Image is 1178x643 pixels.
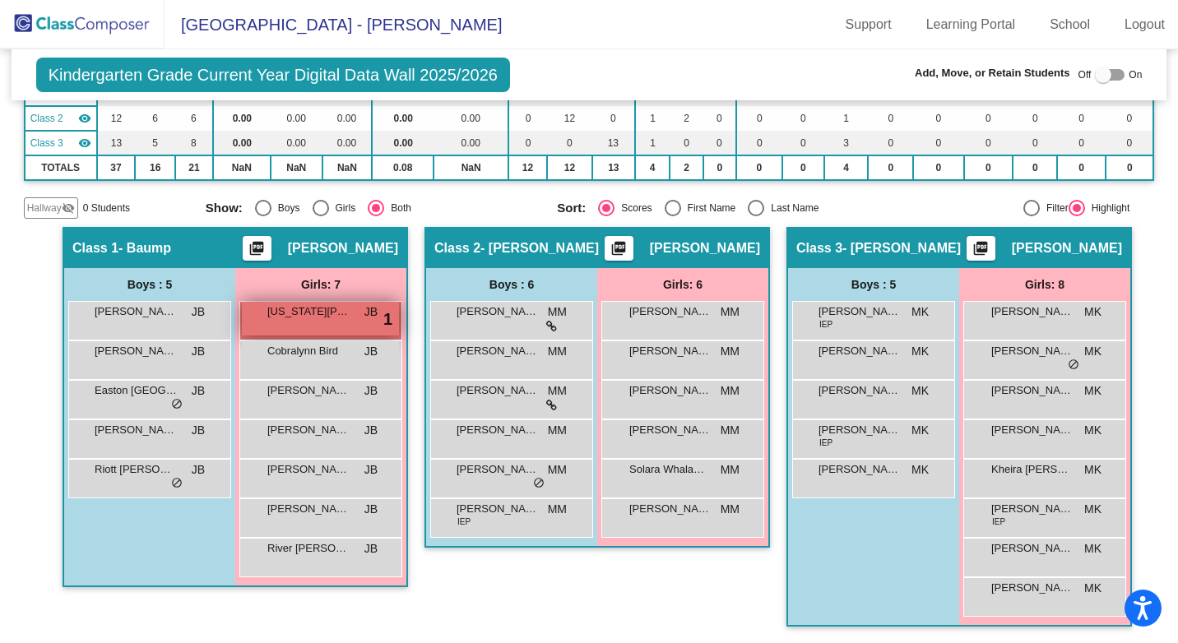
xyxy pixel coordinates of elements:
td: 4 [824,155,869,180]
td: 0 [736,155,782,180]
span: Riott [PERSON_NAME] [95,461,177,478]
a: Logout [1111,12,1178,38]
mat-icon: picture_as_pdf [247,240,267,263]
span: [PERSON_NAME] [95,343,177,359]
span: IEP [992,516,1005,528]
span: JB [364,422,378,439]
td: 6 [135,106,175,131]
span: MM [721,501,740,518]
span: Hallway [27,201,62,215]
span: [PERSON_NAME] [457,422,539,438]
span: [PERSON_NAME] [991,501,1074,517]
div: Boys : 5 [64,268,235,301]
div: Boys : 5 [788,268,959,301]
span: MK [911,382,929,400]
td: 4 [635,155,670,180]
span: Class 2 [30,111,63,126]
td: 0 [592,106,635,131]
div: Filter [1040,201,1069,215]
span: MM [548,303,567,321]
td: 2 [670,155,703,180]
td: 0 [1106,155,1153,180]
span: MK [1084,580,1101,597]
td: 0 [1013,131,1057,155]
span: [GEOGRAPHIC_DATA] - [PERSON_NAME] [165,12,502,38]
span: MM [721,422,740,439]
td: 0 [1057,131,1106,155]
span: [PERSON_NAME] [991,382,1074,399]
span: MK [1084,422,1101,439]
span: [PERSON_NAME] [629,343,712,359]
span: [PERSON_NAME] [819,461,901,478]
td: 0 [508,106,547,131]
td: 0 [964,155,1013,180]
div: First Name [681,201,736,215]
td: 8 [175,131,213,155]
span: [PERSON_NAME] [1012,240,1122,257]
td: 0.08 [372,155,434,180]
span: Show: [206,201,243,215]
span: [PERSON_NAME] [267,382,350,399]
span: Add, Move, or Retain Students [915,65,1070,81]
span: MM [721,461,740,479]
span: JB [364,501,378,518]
td: 0 [913,131,963,155]
div: Scores [615,201,652,215]
span: Kheira [PERSON_NAME] [991,461,1074,478]
td: 1 [635,131,670,155]
td: 0 [868,131,913,155]
span: On [1129,67,1142,82]
span: MK [911,422,929,439]
td: 12 [547,155,592,180]
span: MM [721,343,740,360]
td: 0 [1106,106,1153,131]
td: Michelle Miller - Miller [25,106,97,131]
span: do_not_disturb_alt [171,398,183,411]
span: [US_STATE][PERSON_NAME] [267,303,350,320]
td: NaN [213,155,271,180]
td: 0.00 [322,106,372,131]
span: [PERSON_NAME] [991,343,1074,359]
span: MM [548,382,567,400]
td: 0 [547,131,592,155]
span: MK [1084,501,1101,518]
span: [PERSON_NAME] [95,303,177,320]
span: JB [192,303,205,321]
td: 0 [913,155,963,180]
span: Easton [GEOGRAPHIC_DATA] [95,382,177,399]
td: 13 [592,131,635,155]
td: 0.00 [434,131,508,155]
td: 0 [703,155,736,180]
span: JB [192,461,205,479]
div: Boys [271,201,300,215]
span: [PERSON_NAME] BEAR [95,422,177,438]
td: 13 [592,155,635,180]
span: [PERSON_NAME] [650,240,760,257]
span: do_not_disturb_alt [533,477,545,490]
td: 21 [175,155,213,180]
span: MK [911,303,929,321]
div: Last Name [764,201,819,215]
td: 3 [824,131,869,155]
td: 0.00 [213,131,271,155]
span: MK [1084,343,1101,360]
span: Off [1078,67,1092,82]
td: 0 [913,106,963,131]
td: 6 [175,106,213,131]
button: Print Students Details [967,236,995,261]
td: 5 [135,131,175,155]
div: Both [384,201,411,215]
span: JB [192,422,205,439]
td: 0 [703,106,736,131]
span: [PERSON_NAME] Valdonhos-[PERSON_NAME] [267,422,350,438]
div: Highlight [1085,201,1130,215]
div: Girls: 6 [597,268,768,301]
span: [PERSON_NAME] [991,422,1074,438]
td: 0.00 [434,106,508,131]
span: [PERSON_NAME] [267,461,350,478]
td: 0 [736,106,782,131]
td: 0 [736,131,782,155]
span: MM [548,501,567,518]
span: IEP [819,318,832,331]
td: 1 [824,106,869,131]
